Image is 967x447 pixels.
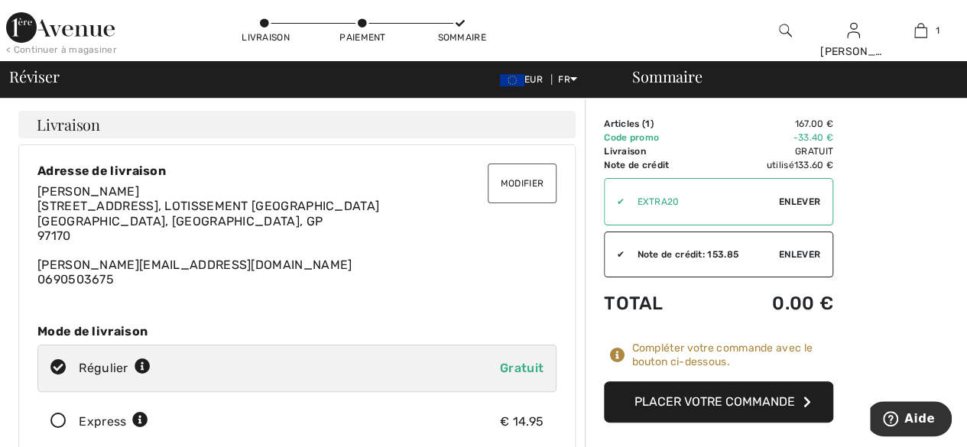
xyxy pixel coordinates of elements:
td: utilisé [717,158,833,172]
img: recherche [779,21,792,40]
span: [STREET_ADDRESS], LOTISSEMENT [GEOGRAPHIC_DATA] [GEOGRAPHIC_DATA], [GEOGRAPHIC_DATA], GP 97170 [37,199,379,242]
a: Se connecter [847,23,860,37]
span: Réviser [9,69,59,84]
div: ✔ [605,195,625,209]
img: Euro [500,74,524,86]
td: 167.00 € [717,117,833,131]
div: Sommaire [614,69,958,84]
img: Mon panier [914,21,927,40]
div: Note de crédit: 153.85 [625,248,779,261]
span: Livraison [37,117,100,132]
td: Gratuit [717,144,833,158]
span: 133.60 € [794,160,833,170]
div: Livraison [242,31,287,44]
div: Compléter votre commande avec le bouton ci-dessous. [631,342,833,369]
div: ✔ [605,248,625,261]
div: < Continuer à magasiner [6,43,117,57]
div: € 14.95 [500,413,544,431]
td: Note de crédit [604,158,717,172]
img: 1ère Avenue [6,12,115,43]
span: 1 [645,118,650,129]
td: Code promo [604,131,717,144]
iframe: Ouvre un widget dans lequel vous pouvez trouver plus d’informations [870,401,952,439]
td: Articles ( ) [604,117,717,131]
td: -33.40 € [717,131,833,144]
div: [PERSON_NAME][EMAIL_ADDRESS][DOMAIN_NAME] 0690503675 [37,184,557,287]
span: Enlever [779,195,820,209]
span: Gratuit [500,361,544,375]
div: Express [79,413,148,431]
div: Mode de livraison [37,324,557,338]
div: [PERSON_NAME] [820,44,887,60]
div: Régulier [79,359,151,377]
input: Code promo [625,179,779,225]
a: 1 [887,21,954,40]
td: Total [604,277,717,329]
span: EUR [500,74,549,85]
div: Paiement [339,31,385,44]
div: Adresse de livraison [37,164,557,178]
span: [PERSON_NAME] [37,184,139,199]
span: Enlever [779,248,820,261]
span: FR [558,74,577,85]
div: Sommaire [437,31,483,44]
td: 0.00 € [717,277,833,329]
span: 1 [935,24,939,37]
td: Livraison [604,144,717,158]
img: Mes infos [847,21,860,40]
button: Placer votre commande [604,381,833,423]
button: Modifier [488,164,557,203]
